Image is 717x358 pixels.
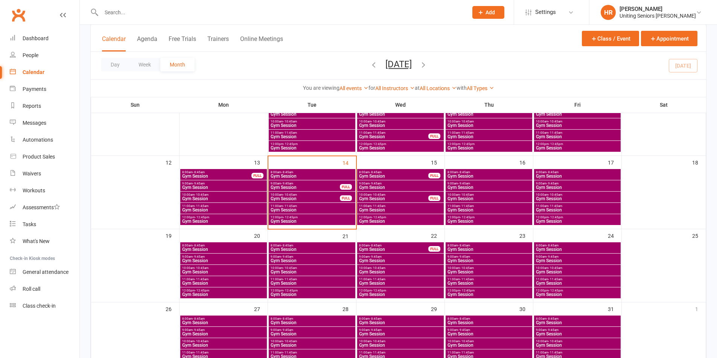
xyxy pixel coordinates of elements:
span: Gym Session [270,208,354,212]
span: - 9:45am [547,255,559,258]
button: Add [472,6,504,19]
a: All Locations [420,85,457,91]
span: 8:00am [182,171,252,174]
div: FULL [428,195,440,201]
span: 11:00am [270,204,354,208]
span: Gym Session [447,281,531,285]
a: Payments [10,81,79,98]
span: 8:00am [447,317,531,320]
span: 10:00am [359,120,442,123]
span: 12:00pm [359,289,442,292]
span: - 10:45am [283,266,297,270]
button: Free Trials [169,35,196,51]
span: Gym Session [447,112,531,116]
span: - 8:45am [281,317,293,320]
span: Gym Session [270,281,354,285]
div: 31 [608,302,621,315]
span: Gym Session [270,196,340,201]
span: - 10:45am [371,120,385,123]
span: Gym Session [182,185,265,190]
span: 12:00pm [270,289,354,292]
span: 11:00am [359,278,442,281]
div: Workouts [23,187,45,193]
span: 12:00pm [447,289,531,292]
span: Gym Session [359,123,442,128]
th: Tue [268,97,356,113]
div: Messages [23,120,46,126]
span: Gym Session [447,270,531,274]
span: - 11:45am [283,278,297,281]
span: - 12:45pm [372,142,386,146]
span: Gym Session [270,219,354,224]
span: Gym Session [270,112,354,116]
span: 8:00am [182,244,265,247]
span: 9:00am [447,255,531,258]
span: - 10:45am [283,193,297,196]
span: 9:00am [270,255,354,258]
span: Gym Session [447,123,531,128]
span: - 11:45am [460,278,474,281]
span: - 9:45am [281,255,293,258]
span: 11:00am [182,204,265,208]
span: Gym Session [359,270,442,274]
span: Gym Session [270,174,354,178]
th: Fri [533,97,622,113]
span: 10:00am [270,193,340,196]
span: - 8:45am [547,171,559,174]
span: 11:00am [447,131,531,134]
span: Gym Session [270,185,340,190]
a: Reports [10,98,79,115]
span: - 10:45am [195,193,209,196]
div: 27 [254,302,268,315]
a: General attendance kiosk mode [10,264,79,281]
span: Gym Session [447,258,531,263]
div: FULL [340,184,352,190]
span: - 12:45pm [283,142,298,146]
span: 9:00am [182,255,265,258]
span: Gym Session [447,247,531,252]
span: 10:00am [270,266,354,270]
th: Wed [356,97,445,113]
span: Gym Session [182,320,265,325]
span: Gym Session [536,292,619,297]
a: All Instructors [375,85,415,91]
span: 12:00pm [536,216,619,219]
span: - 8:45am [193,244,205,247]
span: Gym Session [359,174,429,178]
span: - 8:45am [458,317,470,320]
span: Settings [535,4,556,21]
div: General attendance [23,269,69,275]
span: Gym Session [536,123,619,128]
button: Day [101,58,129,71]
span: Gym Session [359,219,442,224]
span: - 12:45pm [283,216,298,219]
span: 11:00am [536,278,619,281]
span: 10:00am [536,120,619,123]
div: FULL [428,173,440,178]
span: Gym Session [536,196,619,201]
span: - 12:45pm [549,142,563,146]
span: 10:00am [182,193,265,196]
span: 9:00am [536,255,619,258]
span: - 11:45am [371,278,385,281]
div: Automations [23,137,53,143]
span: Gym Session [359,281,442,285]
span: 10:00am [447,120,531,123]
a: Assessments [10,199,79,216]
span: - 9:45am [458,182,470,185]
span: - 8:45am [281,244,293,247]
span: - 8:45am [458,171,470,174]
span: 8:00am [447,171,531,174]
div: FULL [251,173,263,178]
span: Gym Session [359,112,442,116]
span: Gym Session [182,174,252,178]
button: Online Meetings [240,35,283,51]
span: - 11:45am [195,278,209,281]
div: Product Sales [23,154,55,160]
span: 10:00am [359,266,442,270]
span: 11:00am [270,131,354,134]
span: - 10:45am [460,266,474,270]
span: 8:00am [270,244,354,247]
strong: with [457,85,467,91]
div: 20 [254,229,268,242]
